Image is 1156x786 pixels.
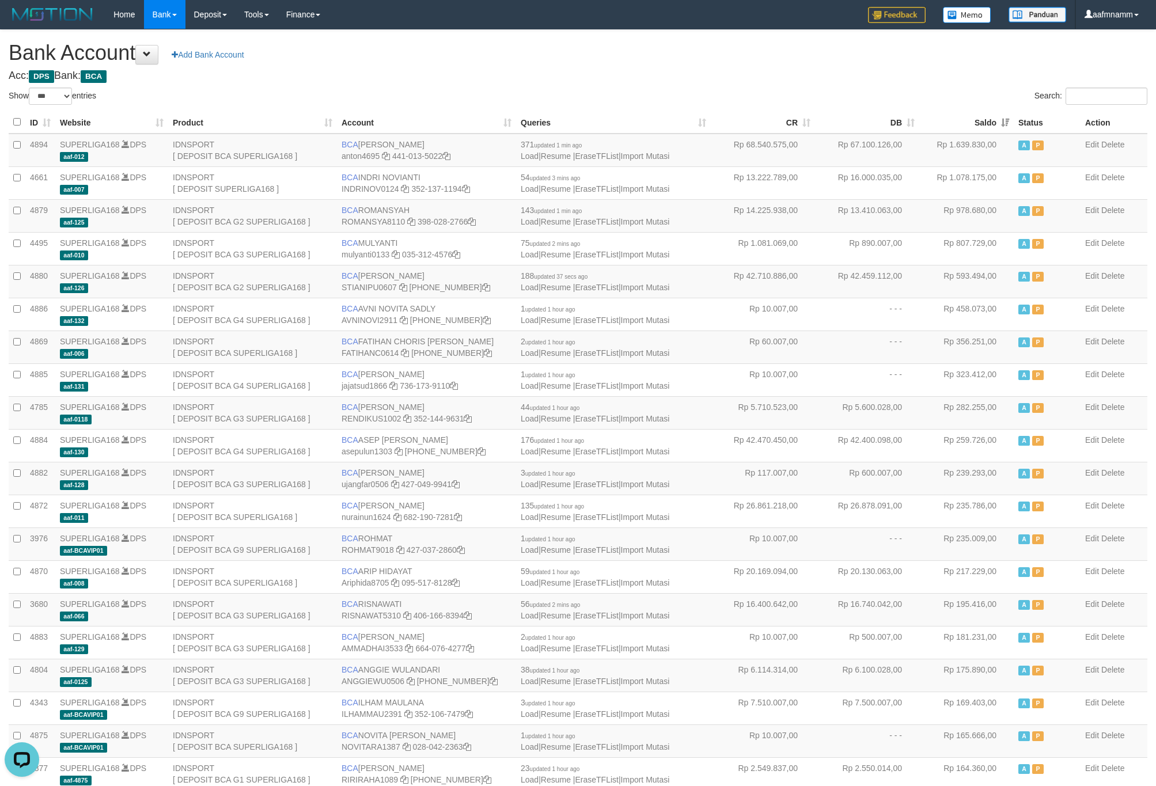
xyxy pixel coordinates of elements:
td: [PERSON_NAME] 441-013-5022 [337,134,516,167]
span: Paused [1032,141,1044,150]
a: Copy 4270499941 to clipboard [452,480,460,489]
a: SUPERLIGA168 [60,468,120,477]
a: Resume [541,480,571,489]
a: Edit [1085,140,1099,149]
td: IDNSPORT [ DEPOSIT BCA SUPERLIGA168 ] [168,134,337,167]
a: Edit [1085,468,1099,477]
a: Import Mutasi [621,578,670,587]
a: Resume [541,151,571,161]
a: SUPERLIGA168 [60,534,120,543]
th: Website: activate to sort column ascending [55,111,168,134]
td: Rp 807.729,00 [919,232,1014,265]
a: Resume [541,217,571,226]
span: updated 1 min ago [534,142,582,149]
a: Delete [1101,206,1124,215]
a: EraseTFList [575,348,618,358]
a: Copy 4062281875 to clipboard [477,447,486,456]
a: Load [521,644,539,653]
a: Edit [1085,173,1099,182]
a: Copy AVNINOVI2911 to clipboard [400,316,408,325]
span: | | | [521,140,669,161]
a: Edit [1085,501,1099,510]
h1: Bank Account [9,41,1147,64]
th: Saldo: activate to sort column ascending [919,111,1014,134]
a: Delete [1101,698,1124,707]
a: Edit [1085,370,1099,379]
a: AMMADHAI3533 [342,644,403,653]
a: Load [521,184,539,193]
a: Edit [1085,206,1099,215]
td: Rp 42.459.112,00 [815,265,919,298]
a: AVNINOVI2911 [342,316,397,325]
a: Load [521,709,539,719]
span: 54 [521,173,580,182]
a: Copy 0353124576 to clipboard [452,250,460,259]
span: Paused [1032,206,1044,216]
span: BCA [81,70,107,83]
th: Product: activate to sort column ascending [168,111,337,134]
a: Resume [541,644,571,653]
a: Delete [1101,140,1124,149]
a: SUPERLIGA168 [60,599,120,609]
a: Load [521,578,539,587]
a: Delete [1101,468,1124,477]
span: 143 [521,206,582,215]
td: Rp 10.007,00 [711,298,815,331]
a: FATIHANC0614 [342,348,399,358]
a: Load [521,381,539,390]
a: anton4695 [342,151,380,161]
td: IDNSPORT [ DEPOSIT SUPERLIGA168 ] [168,166,337,199]
a: Import Mutasi [621,611,670,620]
a: Copy 0955178128 to clipboard [452,578,460,587]
a: Copy 4062280135 to clipboard [483,316,491,325]
a: Delete [1101,501,1124,510]
a: Delete [1101,304,1124,313]
td: Rp 16.000.035,00 [815,166,919,199]
a: Delete [1101,567,1124,576]
a: INDRINOV0124 [342,184,399,193]
label: Show entries [9,88,96,105]
a: RENDIKUS1002 [342,414,401,423]
a: Edit [1085,731,1099,740]
a: EraseTFList [575,578,618,587]
a: Delete [1101,665,1124,674]
a: Copy 4061668394 to clipboard [464,611,472,620]
a: Resume [541,578,571,587]
a: Resume [541,184,571,193]
a: Copy STIANIPU0607 to clipboard [399,283,407,292]
span: 188 [521,271,588,280]
a: Delete [1101,370,1124,379]
a: SUPERLIGA168 [60,304,120,313]
a: SUPERLIGA168 [60,731,120,740]
a: nurainun1624 [342,512,391,522]
a: SUPERLIGA168 [60,173,120,182]
a: Load [521,316,539,325]
a: Copy NOVITARA1387 to clipboard [403,742,411,751]
span: Active [1018,239,1030,249]
span: BCA [342,271,358,280]
a: Delete [1101,271,1124,280]
input: Search: [1066,88,1147,105]
td: MULYANTI 035-312-4576 [337,232,516,265]
a: Edit [1085,599,1099,609]
span: aaf-012 [60,152,88,162]
a: Edit [1085,632,1099,641]
a: Copy asepulun1303 to clipboard [395,447,403,456]
td: Rp 593.494,00 [919,265,1014,298]
a: Copy 6640764277 to clipboard [466,644,474,653]
a: Import Mutasi [621,283,670,292]
a: Copy 4410135022 to clipboard [442,151,450,161]
span: aaf-126 [60,283,88,293]
a: Copy 3521371194 to clipboard [462,184,470,193]
a: Copy ujangfar0506 to clipboard [391,480,399,489]
td: DPS [55,199,168,232]
a: Copy ROMANSYA8110 to clipboard [407,217,415,226]
a: Delete [1101,632,1124,641]
a: Delete [1101,173,1124,182]
a: Copy FATIHANC0614 to clipboard [401,348,409,358]
a: Copy 4062281727 to clipboard [484,348,492,358]
a: Load [521,611,539,620]
a: Copy RENDIKUS1002 to clipboard [403,414,411,423]
a: Import Mutasi [621,316,670,325]
a: Copy ILHAMMAU2391 to clipboard [404,709,412,719]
